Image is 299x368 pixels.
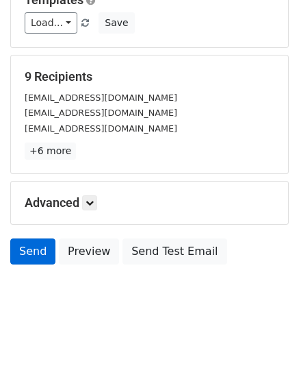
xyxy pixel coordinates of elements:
[10,238,55,265] a: Send
[122,238,226,265] a: Send Test Email
[59,238,119,265] a: Preview
[25,108,177,118] small: [EMAIL_ADDRESS][DOMAIN_NAME]
[25,195,274,210] h5: Advanced
[99,12,134,34] button: Save
[25,143,76,160] a: +6 more
[25,69,274,84] h5: 9 Recipients
[25,123,177,134] small: [EMAIL_ADDRESS][DOMAIN_NAME]
[25,12,77,34] a: Load...
[25,93,177,103] small: [EMAIL_ADDRESS][DOMAIN_NAME]
[231,302,299,368] iframe: Chat Widget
